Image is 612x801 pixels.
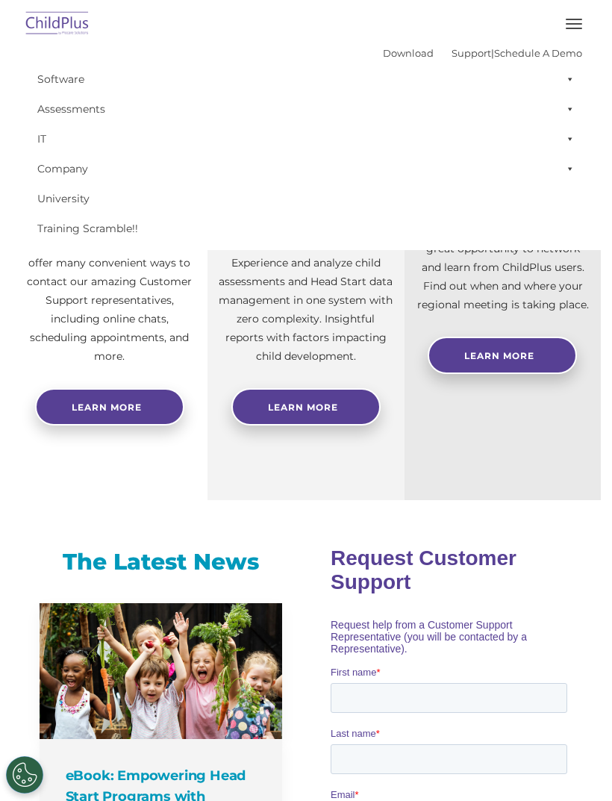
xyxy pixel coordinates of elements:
p: Not using ChildPlus? These are a great opportunity to network and learn from ChildPlus users. Fin... [416,221,590,314]
a: Learn more [35,388,184,426]
a: Assessments [30,94,582,124]
span: Learn more [72,402,142,413]
span: Learn More [464,350,534,361]
iframe: Chat Widget [360,640,612,801]
button: Cookies Settings [6,756,43,794]
a: Support [452,47,491,59]
a: Download [383,47,434,59]
a: Company [30,154,582,184]
h3: The Latest News [40,547,282,577]
p: Experience and analyze child assessments and Head Start data management in one system with zero c... [219,254,393,366]
a: Schedule A Demo [494,47,582,59]
a: Software [30,64,582,94]
font: | [383,47,582,59]
a: IT [30,124,582,154]
span: Learn More [268,402,338,413]
a: University [30,184,582,214]
a: Learn More [428,337,577,374]
a: Learn More [231,388,381,426]
a: Training Scramble!! [30,214,582,243]
p: Need help with ChildPlus? We offer many convenient ways to contact our amazing Customer Support r... [22,235,196,366]
img: ChildPlus by Procare Solutions [22,7,93,42]
a: eBook: Empowering Head Start Programs with Technology: The ChildPlus Advantage [40,603,282,740]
